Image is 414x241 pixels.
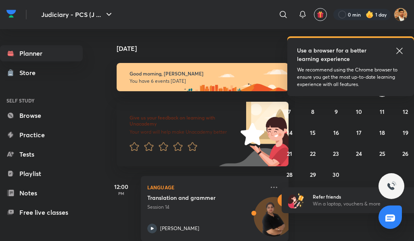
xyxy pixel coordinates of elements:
button: September 30, 2025 [330,168,343,181]
button: September 12, 2025 [399,105,412,118]
h4: [DATE] [117,45,297,52]
abbr: September 12, 2025 [403,108,408,115]
abbr: September 24, 2025 [356,150,362,157]
abbr: September 25, 2025 [379,150,385,157]
abbr: September 7, 2025 [288,108,291,115]
abbr: September 10, 2025 [356,108,362,115]
abbr: September 17, 2025 [356,129,362,136]
h6: Refer friends [313,193,412,200]
abbr: September 14, 2025 [287,129,293,136]
img: referral [288,192,304,208]
img: avatar [317,11,324,18]
abbr: September 9, 2025 [335,108,338,115]
p: Your word will help make Unacademy better [130,129,240,135]
div: Store [19,68,40,78]
button: September 8, 2025 [306,105,319,118]
p: Win a laptop, vouchers & more [313,200,412,207]
p: Language [147,182,265,192]
h6: Give us your feedback on learning with Unacademy [130,115,240,127]
button: September 22, 2025 [306,147,319,160]
abbr: September 19, 2025 [403,129,408,136]
a: Company Logo [6,8,16,22]
h5: 12:00 [105,182,138,191]
p: PM [105,191,138,196]
p: You have 6 events [DATE] [130,78,276,84]
button: September 17, 2025 [353,126,366,139]
button: Judiciary - PCS (J ... [36,6,119,23]
button: September 25, 2025 [376,147,389,160]
abbr: September 21, 2025 [287,150,292,157]
button: September 29, 2025 [306,168,319,181]
img: Ashish Chhawari [394,8,408,21]
img: ttu [387,181,396,191]
h6: Good morning, [PERSON_NAME] [130,71,276,77]
button: September 7, 2025 [283,105,296,118]
button: September 24, 2025 [353,147,366,160]
button: September 28, 2025 [283,168,296,181]
button: September 16, 2025 [330,126,343,139]
button: September 15, 2025 [306,126,319,139]
abbr: September 26, 2025 [402,150,408,157]
abbr: September 18, 2025 [379,129,385,136]
p: [PERSON_NAME] [160,225,199,232]
abbr: September 11, 2025 [380,108,385,115]
img: feedback_image [213,102,289,166]
abbr: September 22, 2025 [310,150,316,157]
abbr: September 8, 2025 [311,108,314,115]
button: September 9, 2025 [330,105,343,118]
img: streak [366,10,374,19]
abbr: September 28, 2025 [286,171,293,178]
button: September 19, 2025 [399,126,412,139]
img: Avatar [254,201,293,240]
button: September 18, 2025 [376,126,389,139]
abbr: September 30, 2025 [332,171,339,178]
button: avatar [314,8,327,21]
abbr: September 23, 2025 [333,150,339,157]
p: We recommend using the Chrome browser to ensure you get the most up-to-date learning experience w... [297,66,404,88]
abbr: September 15, 2025 [310,129,316,136]
abbr: September 16, 2025 [333,129,339,136]
h5: Translation and grammer [147,194,248,202]
abbr: September 29, 2025 [310,171,316,178]
button: September 21, 2025 [283,147,296,160]
button: September 11, 2025 [376,105,389,118]
p: Session 14 [147,203,265,211]
h5: Use a browser for a better learning experience [297,46,377,63]
button: September 23, 2025 [330,147,343,160]
img: Company Logo [6,8,16,20]
button: September 26, 2025 [399,147,412,160]
button: September 14, 2025 [283,126,296,139]
img: morning [117,63,289,91]
button: September 10, 2025 [353,105,366,118]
